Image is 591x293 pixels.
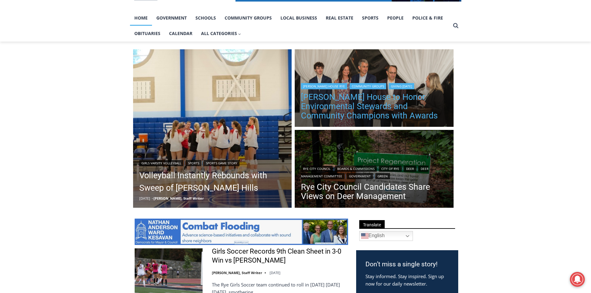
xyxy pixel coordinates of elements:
[186,160,201,166] a: Sports
[133,49,292,208] a: Read More Volleyball Instantly Rebounds with Sweep of Byram Hills
[295,130,454,209] a: Read More Rye City Council Candidates Share Views on Deer Management
[204,160,240,166] a: Sports Game Story
[404,166,416,172] a: Deer
[197,26,246,41] button: Child menu of All Categories
[276,10,321,26] a: Local Business
[383,10,408,26] a: People
[301,82,447,89] div: | |
[191,10,220,26] a: Schools
[139,169,286,194] a: Volleyball Instantly Rebounds with Sweep of [PERSON_NAME] Hills
[361,232,369,240] img: en
[162,62,288,76] span: Intern @ [DOMAIN_NAME]
[450,20,461,31] button: View Search Form
[270,270,280,275] time: [DATE]
[5,62,83,77] h4: [PERSON_NAME] Read Sanctuary Fall Fest: [DATE]
[301,166,333,172] a: Rye City Council
[408,10,447,26] a: Police & Fire
[359,220,385,229] span: Translate
[73,54,75,60] div: 6
[379,166,401,172] a: City of Rye
[0,62,93,77] a: [PERSON_NAME] Read Sanctuary Fall Fest: [DATE]
[165,26,197,41] a: Calendar
[295,49,454,129] img: (PHOTO: Ferdinand Coghlan (Rye High School Eagle Scout), Lisa Dominici (executive director, Rye Y...
[335,166,377,172] a: Boards & Commissions
[301,164,447,179] div: | | | | | |
[212,247,348,265] a: Girls Soccer Records 9th Clean Sheet in 3-0 Win vs [PERSON_NAME]
[389,83,414,89] a: Giving [DATE]
[149,60,301,77] a: Intern @ [DOMAIN_NAME]
[347,173,373,179] a: Government
[130,10,152,26] a: Home
[133,49,292,208] img: (PHOTO: The 2025 Rye Varsity Volleyball team from a 3-0 win vs. Port Chester on Saturday, Septemb...
[139,159,286,166] div: | |
[130,26,165,41] a: Obituaries
[365,273,449,287] p: Stay informed. Stay inspired. Sign up now for our daily newsletter.
[350,83,386,89] a: Community Groups
[301,83,347,89] a: [PERSON_NAME] House Rye
[301,92,447,120] a: [PERSON_NAME] House to Honor Environmental Stewards and Community Champions with Awards
[157,0,293,60] div: "We would have speakers with experience in local journalism speak to us about their experiences a...
[154,196,204,201] a: [PERSON_NAME], Staff Writer
[212,270,262,275] a: [PERSON_NAME], Staff Writer
[295,130,454,209] img: (PHOTO: The Rye Nature Center maintains two fenced deer exclosure areas to keep deer out and allo...
[152,196,154,201] span: –
[69,54,71,60] div: /
[321,10,358,26] a: Real Estate
[152,10,191,26] a: Government
[65,54,68,60] div: 6
[220,10,276,26] a: Community Groups
[130,10,450,42] nav: Primary Navigation
[375,173,390,179] a: Green
[65,17,90,52] div: Two by Two Animal Haven & The Nature Company: The Wild World of Animals
[139,160,183,166] a: Girls Varsity Volleyball
[365,260,449,269] h3: Don’t miss a single story!
[301,182,447,201] a: Rye City Council Candidates Share Views on Deer Management
[295,49,454,129] a: Read More Wainwright House to Honor Environmental Stewards and Community Champions with Awards
[358,10,383,26] a: Sports
[359,231,413,241] a: English
[139,196,150,201] time: [DATE]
